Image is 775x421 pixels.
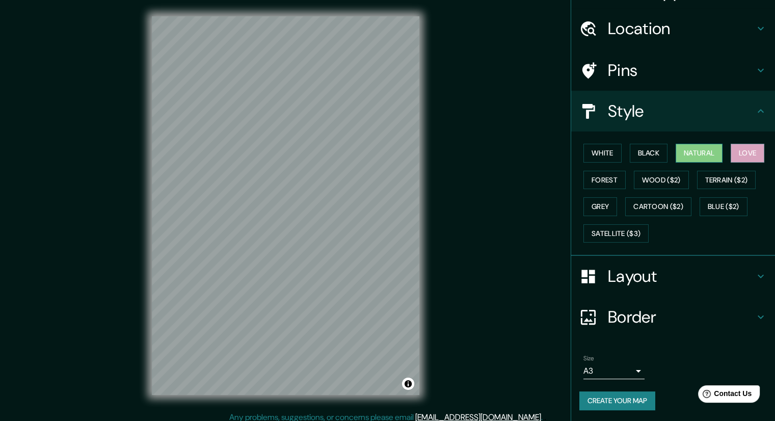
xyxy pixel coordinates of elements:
h4: Pins [608,60,755,81]
h4: Border [608,307,755,327]
button: Forest [583,171,626,190]
button: Satellite ($3) [583,224,649,243]
button: Blue ($2) [700,197,747,216]
h4: Location [608,18,755,39]
label: Size [583,354,594,363]
div: Pins [571,50,775,91]
iframe: Help widget launcher [684,381,764,410]
div: Layout [571,256,775,297]
button: Love [731,144,764,163]
button: Toggle attribution [402,378,414,390]
div: Location [571,8,775,49]
button: Natural [676,144,723,163]
div: Border [571,297,775,337]
button: Black [630,144,668,163]
button: Cartoon ($2) [625,197,691,216]
canvas: Map [152,16,419,395]
button: Wood ($2) [634,171,689,190]
div: A3 [583,363,645,379]
button: Create your map [579,391,655,410]
button: Grey [583,197,617,216]
button: White [583,144,622,163]
div: Style [571,91,775,131]
button: Terrain ($2) [697,171,756,190]
h4: Layout [608,266,755,286]
h4: Style [608,101,755,121]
